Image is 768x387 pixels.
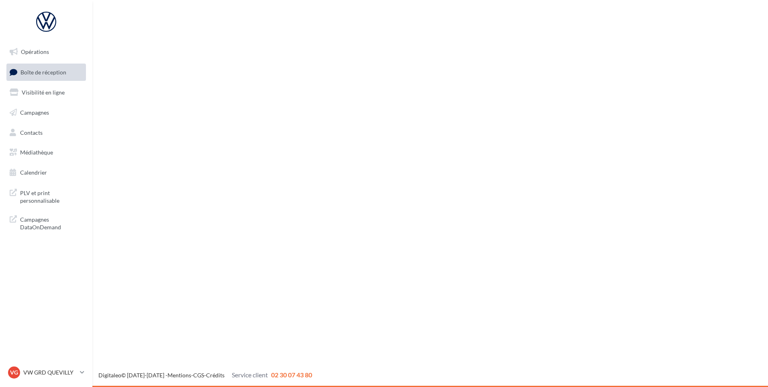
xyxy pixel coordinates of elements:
span: Médiathèque [20,149,53,156]
a: CGS [193,372,204,379]
span: Calendrier [20,169,47,176]
a: Campagnes DataOnDemand [5,211,88,235]
span: VG [10,368,18,377]
span: © [DATE]-[DATE] - - - [98,372,312,379]
a: VG VW GRD QUEVILLY [6,365,86,380]
span: Visibilité en ligne [22,89,65,96]
a: Crédits [206,372,225,379]
p: VW GRD QUEVILLY [23,368,77,377]
a: Campagnes [5,104,88,121]
span: Contacts [20,129,43,136]
a: Digitaleo [98,372,121,379]
span: 02 30 07 43 80 [271,371,312,379]
a: Boîte de réception [5,64,88,81]
a: PLV et print personnalisable [5,184,88,208]
span: Campagnes [20,109,49,116]
a: Mentions [167,372,191,379]
span: Service client [232,371,268,379]
span: Boîte de réception [20,68,66,75]
a: Contacts [5,124,88,141]
span: Opérations [21,48,49,55]
a: Calendrier [5,164,88,181]
span: Campagnes DataOnDemand [20,214,83,231]
a: Médiathèque [5,144,88,161]
a: Visibilité en ligne [5,84,88,101]
span: PLV et print personnalisable [20,187,83,205]
a: Opérations [5,43,88,60]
